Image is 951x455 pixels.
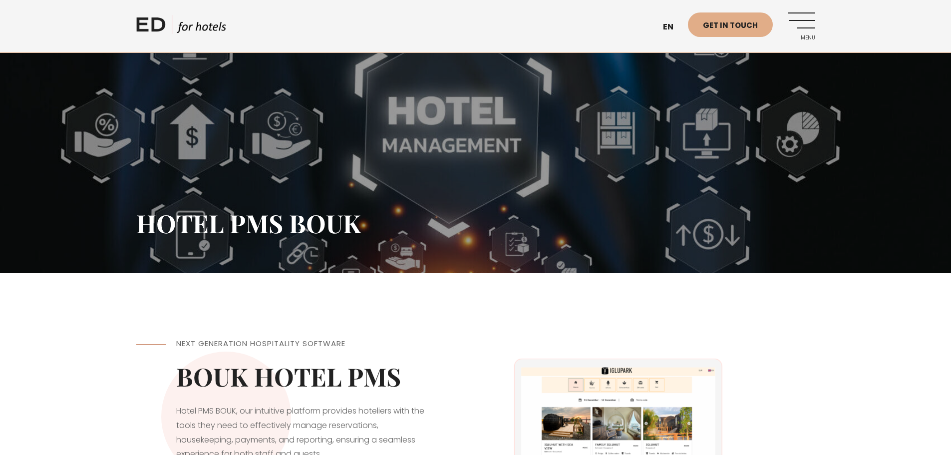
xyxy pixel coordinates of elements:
h2: BOUK HOTEL PMS [176,362,436,392]
a: en [658,15,688,39]
span: Next Generation Hospitality Software [176,338,345,349]
a: ED HOTELS [136,15,226,40]
span: Menu [788,35,815,41]
a: Get in touch [688,12,773,37]
a: Menu [788,12,815,40]
span: HOTEL PMS BOUK [136,206,361,240]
